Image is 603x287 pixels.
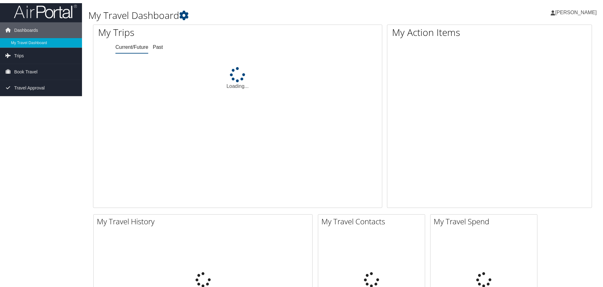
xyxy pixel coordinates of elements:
div: Loading... [93,67,382,90]
span: Travel Approval [14,80,45,96]
a: Past [153,44,163,50]
span: Trips [14,48,24,64]
h2: My Travel History [97,216,312,227]
h1: My Action Items [387,26,592,39]
h2: My Travel Spend [434,216,537,227]
img: airportal-logo.png [14,4,77,19]
h1: My Trips [98,26,257,39]
a: Current/Future [115,44,148,50]
span: Book Travel [14,64,38,80]
h2: My Travel Contacts [321,216,425,227]
span: [PERSON_NAME] [555,10,597,15]
h1: My Travel Dashboard [88,9,427,22]
span: Dashboards [14,22,38,38]
a: [PERSON_NAME] [551,3,603,22]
